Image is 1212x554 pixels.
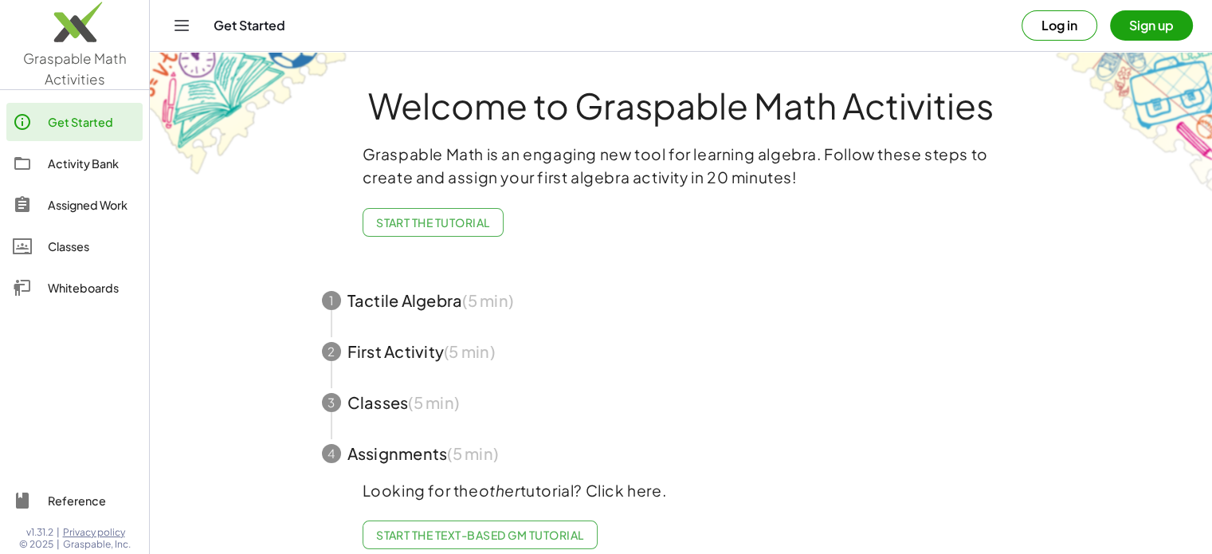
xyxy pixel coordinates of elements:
a: Start the Text-based GM Tutorial [363,521,598,549]
div: 1 [322,291,341,310]
a: Reference [6,481,143,520]
div: Get Started [48,112,136,132]
span: © 2025 [19,538,53,551]
a: Activity Bank [6,144,143,183]
div: Reference [48,491,136,510]
button: 2First Activity(5 min) [303,326,1060,377]
button: 4Assignments(5 min) [303,428,1060,479]
p: Graspable Math is an engaging new tool for learning algebra. Follow these steps to create and ass... [363,143,1000,189]
h1: Welcome to Graspable Math Activities [292,87,1070,124]
span: Start the Text-based GM Tutorial [376,528,584,542]
button: 3Classes(5 min) [303,377,1060,428]
div: Whiteboards [48,278,136,297]
a: Get Started [6,103,143,141]
a: Whiteboards [6,269,143,307]
a: Privacy policy [63,526,131,539]
div: Assigned Work [48,195,136,214]
button: 1Tactile Algebra(5 min) [303,275,1060,326]
button: Toggle navigation [169,13,194,38]
a: Classes [6,227,143,265]
span: Graspable, Inc. [63,538,131,551]
span: Graspable Math Activities [23,49,127,88]
div: Classes [48,237,136,256]
div: 4 [322,444,341,463]
a: Assigned Work [6,186,143,224]
div: 3 [322,393,341,412]
span: v1.31.2 [26,526,53,539]
button: Sign up [1110,10,1193,41]
span: | [57,526,60,539]
p: Looking for the tutorial? Click here. [363,479,1000,502]
img: get-started-bg-ul-Ceg4j33I.png [150,50,349,177]
span: | [57,538,60,551]
div: Activity Bank [48,154,136,173]
button: Log in [1022,10,1097,41]
span: Start the Tutorial [376,215,490,230]
button: Start the Tutorial [363,208,504,237]
div: 2 [322,342,341,361]
em: other [479,481,520,500]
